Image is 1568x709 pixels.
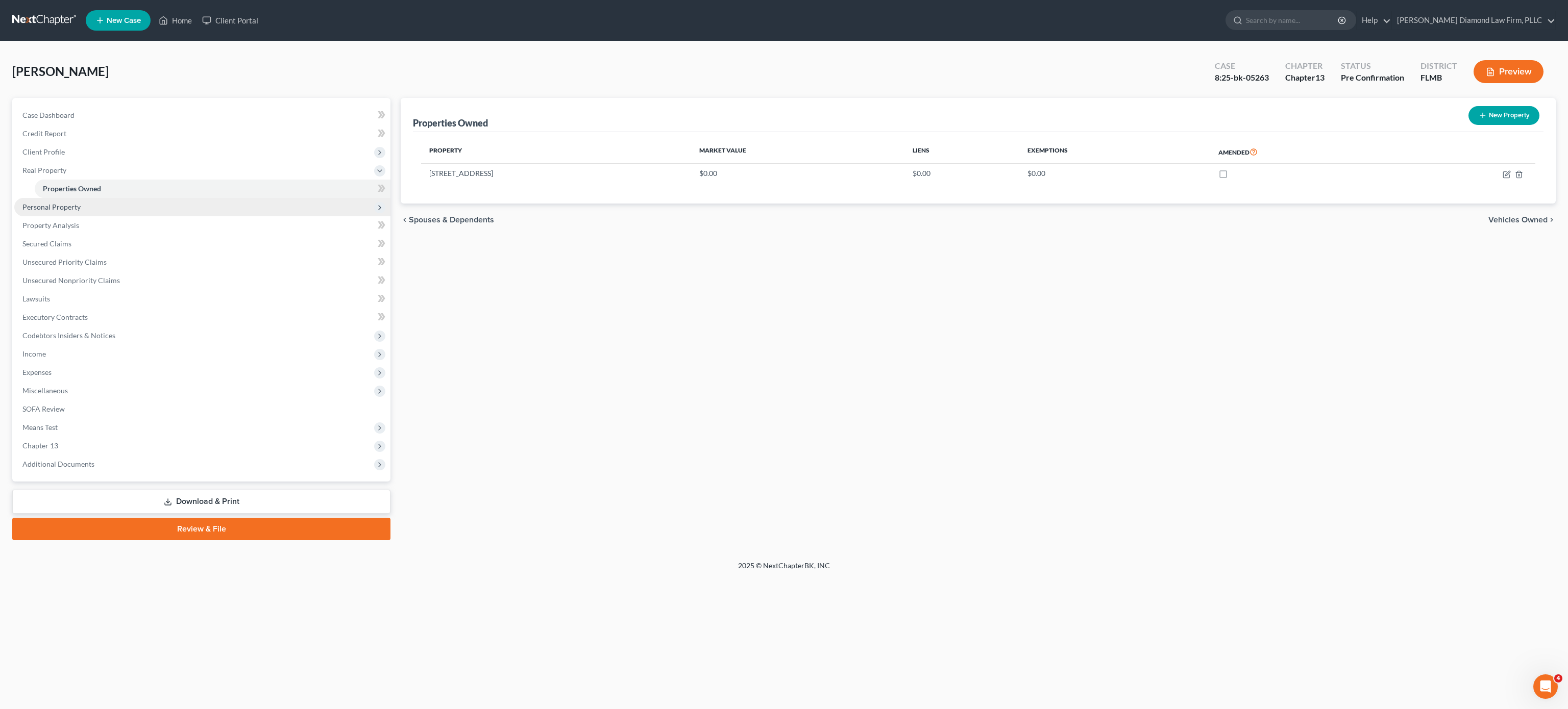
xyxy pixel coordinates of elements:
span: Property Analysis [22,221,79,230]
span: Expenses [22,368,52,376]
a: Download & Print [12,490,390,514]
button: New Property [1468,106,1539,125]
td: $0.00 [691,164,904,183]
div: 8:25-bk-05263 [1215,72,1269,84]
a: Review & File [12,518,390,540]
div: Chapter [1285,60,1325,72]
a: Properties Owned [35,180,390,198]
span: Additional Documents [22,460,94,468]
span: Personal Property [22,202,81,211]
button: Vehicles Owned chevron_right [1488,216,1556,224]
span: 13 [1315,72,1325,82]
span: Client Profile [22,147,65,156]
i: chevron_right [1548,216,1556,224]
td: $0.00 [904,164,1020,183]
a: Unsecured Nonpriority Claims [14,271,390,290]
span: Case Dashboard [22,111,75,119]
a: Unsecured Priority Claims [14,253,390,271]
span: Miscellaneous [22,386,68,395]
span: [PERSON_NAME] [12,64,109,79]
a: Property Analysis [14,216,390,235]
a: Home [154,11,197,30]
iframe: Intercom live chat [1533,674,1558,699]
div: Status [1341,60,1404,72]
td: [STREET_ADDRESS] [421,164,691,183]
th: Property [421,140,691,164]
span: Lawsuits [22,294,50,303]
span: Credit Report [22,129,66,138]
span: New Case [107,17,141,24]
input: Search by name... [1246,11,1339,30]
span: Secured Claims [22,239,71,248]
a: Help [1357,11,1391,30]
th: Liens [904,140,1020,164]
div: 2025 © NextChapterBK, INC [493,561,1075,579]
a: Case Dashboard [14,106,390,124]
span: Real Property [22,166,66,174]
span: Chapter 13 [22,441,58,450]
span: Unsecured Priority Claims [22,258,107,266]
a: Client Portal [197,11,263,30]
a: Lawsuits [14,290,390,308]
span: Income [22,349,46,358]
a: Secured Claims [14,235,390,253]
div: FLMB [1420,72,1457,84]
th: Market Value [691,140,904,164]
button: chevron_left Spouses & Dependents [401,216,494,224]
a: [PERSON_NAME] Diamond Law Firm, PLLC [1392,11,1555,30]
a: Executory Contracts [14,308,390,326]
td: $0.00 [1019,164,1210,183]
div: Case [1215,60,1269,72]
span: Codebtors Insiders & Notices [22,331,115,340]
div: Pre Confirmation [1341,72,1404,84]
span: Means Test [22,423,58,432]
span: Properties Owned [43,184,101,193]
div: District [1420,60,1457,72]
span: Executory Contracts [22,313,88,321]
a: Credit Report [14,124,390,143]
span: Unsecured Nonpriority Claims [22,276,120,285]
th: Amended [1210,140,1398,164]
div: Chapter [1285,72,1325,84]
span: 4 [1554,674,1562,682]
div: Properties Owned [413,117,488,129]
a: SOFA Review [14,400,390,418]
span: Spouses & Dependents [409,216,494,224]
span: Vehicles Owned [1488,216,1548,224]
button: Preview [1474,60,1543,83]
i: chevron_left [401,216,409,224]
span: SOFA Review [22,404,65,413]
th: Exemptions [1019,140,1210,164]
